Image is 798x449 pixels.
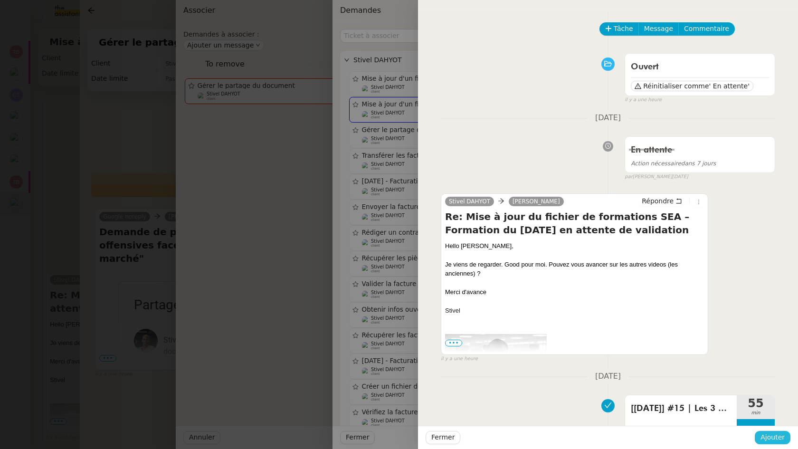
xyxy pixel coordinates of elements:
[614,23,633,34] span: Tâche
[631,81,753,91] button: Réinitialiser comme' En attente'
[625,173,633,181] span: par
[684,23,729,34] span: Commentaire
[760,432,785,443] span: Ajouter
[588,112,628,124] span: [DATE]
[631,160,716,167] span: dans 7 jours
[441,355,478,363] span: il y a une heure
[625,96,662,104] span: il y a une heure
[445,241,704,251] div: Hello [PERSON_NAME],
[638,22,679,36] button: Message
[709,81,750,91] span: ' En attente'
[445,197,494,206] a: Stivel DAHYOT
[625,173,688,181] small: [PERSON_NAME]
[638,196,685,206] button: Répondre
[588,370,628,383] span: [DATE]
[737,398,775,409] span: 55
[644,23,673,34] span: Message
[445,260,704,278] div: Je viens de regarder. Good pour moi. Pouvez vous avancer sur les autres videos (les anciennes) ?
[445,340,462,346] span: •••
[631,146,672,154] span: En attente
[426,431,460,444] button: Fermer
[755,431,790,444] button: Ajouter
[509,197,564,206] a: [PERSON_NAME]
[678,22,735,36] button: Commentaire
[445,210,704,237] h4: Re: Mise à jour du fichier de formations SEA – Formation du [DATE] en attente de validation
[569,350,704,363] h3: Stivel Dahyot
[445,334,547,436] img: AIorK4w-3FYGrKCH5EPdrjtRFzYCr3KCXEWcwZFlVP0yThnw5K5tvOcD9JD7lct4diFe5IeO6nwf9Fo
[445,287,704,297] div: Merci d'avance
[631,160,681,167] span: Action nécessaire
[445,306,704,315] div: Stivel
[431,432,455,443] span: Fermer
[642,196,674,206] span: Répondre
[631,401,731,416] span: [[DATE]] #15 | Les 3 principes d'un reporting qui vaut quelque chose
[672,173,688,181] span: [DATE]
[643,81,709,91] span: Réinitialiser comme
[631,63,659,71] span: Ouvert
[599,22,639,36] button: Tâche
[737,409,775,417] span: min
